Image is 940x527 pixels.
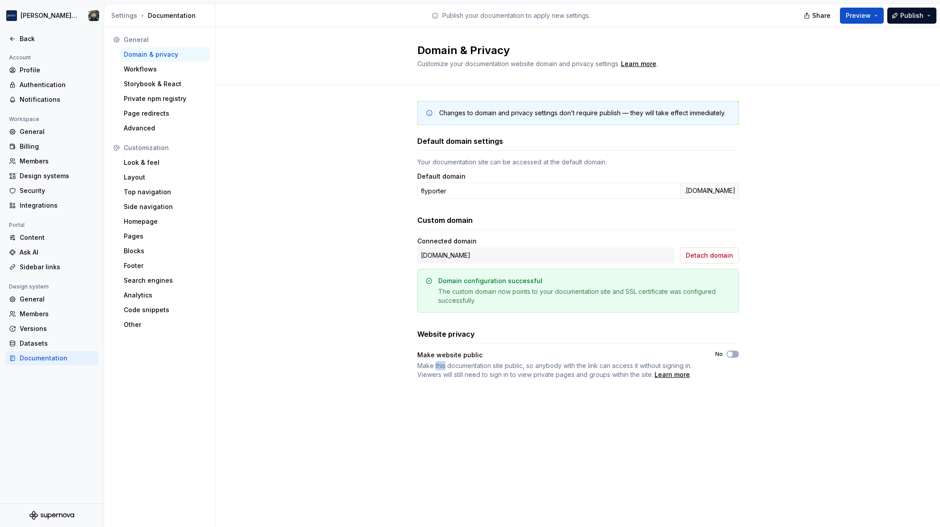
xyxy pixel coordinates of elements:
div: Changes to domain and privacy settings don’t require publish — they will take effect immediately. [439,109,726,117]
a: Blocks [120,244,210,258]
div: Pages [124,232,206,241]
div: Code snippets [124,305,206,314]
div: Analytics [124,291,206,300]
a: Look & feel [120,155,210,170]
a: Layout [120,170,210,184]
a: Top navigation [120,185,210,199]
a: Documentation [5,351,98,365]
img: Andlei Lisboa [88,10,99,21]
a: Pages [120,229,210,243]
a: Side navigation [120,200,210,214]
span: . [417,361,699,379]
div: Workflows [124,65,206,74]
a: Learn more [621,59,656,68]
div: Top navigation [124,188,206,197]
div: Advanced [124,124,206,133]
div: Domain & privacy [124,50,206,59]
a: General [5,125,98,139]
span: Publish [900,11,923,20]
div: Look & feel [124,158,206,167]
button: Publish [887,8,936,24]
a: Ask AI [5,245,98,259]
div: Customization [124,143,206,152]
label: Default domain [417,172,466,181]
div: General [20,295,95,304]
div: Page redirects [124,109,206,118]
div: Content [20,233,95,242]
div: Homepage [124,217,206,226]
div: Notifications [20,95,95,104]
a: Sidebar links [5,260,98,274]
button: Settings [111,11,137,20]
a: Authentication [5,78,98,92]
div: Make website public [417,351,699,360]
div: Documentation [111,11,212,20]
a: Page redirects [120,106,210,121]
div: Portal [5,220,28,230]
label: No [715,351,723,358]
a: Footer [120,259,210,273]
div: Sidebar links [20,263,95,272]
button: Share [799,8,836,24]
span: Customize your documentation website domain and privacy settings. [417,60,620,67]
div: Other [124,320,206,329]
a: Advanced [120,121,210,135]
a: Search engines [120,273,210,288]
div: Your documentation site can be accessed at the default domain. [417,158,739,167]
a: Versions [5,322,98,336]
a: Storybook & React [120,77,210,91]
h3: Website privacy [417,329,475,339]
img: f0306bc8-3074-41fb-b11c-7d2e8671d5eb.png [6,10,17,21]
h3: Default domain settings [417,136,503,146]
div: Security [20,186,95,195]
svg: Supernova Logo [29,511,74,520]
span: . [620,61,658,67]
span: Preview [846,11,871,20]
a: Design systems [5,169,98,183]
button: Preview [840,8,884,24]
div: Integrations [20,201,95,210]
a: General [5,292,98,306]
a: Datasets [5,336,98,351]
div: Search engines [124,276,206,285]
div: [PERSON_NAME] Airlines [21,11,78,20]
div: The custom domain now points to your documentation site and SSL certificate was configured succes... [438,287,731,305]
div: Profile [20,66,95,75]
a: Notifications [5,92,98,107]
div: Authentication [20,80,95,89]
a: Analytics [120,288,210,302]
div: [DOMAIN_NAME] [417,247,675,263]
a: Back [5,32,98,46]
a: Learn more [655,370,690,379]
div: Back [20,34,95,43]
a: Domain & privacy [120,47,210,62]
a: Profile [5,63,98,77]
div: Layout [124,173,206,182]
div: Domain configuration successful [438,276,542,285]
span: Make this documentation site public, so anybody with the link can access it without signing in. V... [417,362,692,378]
div: Versions [20,324,95,333]
a: Security [5,184,98,198]
div: Side navigation [124,202,206,211]
a: Integrations [5,198,98,213]
div: Design systems [20,171,95,180]
div: General [124,35,206,44]
div: Members [20,157,95,166]
a: Other [120,318,210,332]
a: Content [5,230,98,245]
div: Footer [124,261,206,270]
span: Detach domain [686,251,733,260]
a: Code snippets [120,303,210,317]
a: Workflows [120,62,210,76]
p: Publish your documentation to apply new settings. [442,11,590,20]
div: .[DOMAIN_NAME] [680,183,739,199]
div: Design system [5,281,52,292]
a: Private npm registry [120,92,210,106]
div: Storybook & React [124,79,206,88]
div: Datasets [20,339,95,348]
a: Members [5,154,98,168]
div: Account [5,52,34,63]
